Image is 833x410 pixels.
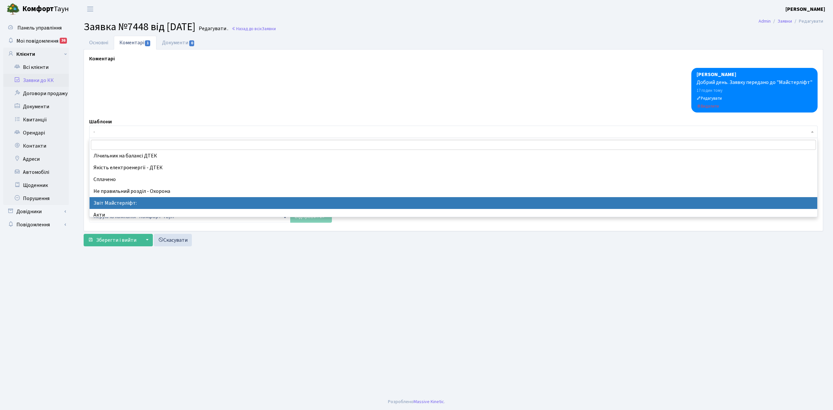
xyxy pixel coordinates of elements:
a: Заявки до КК [3,74,69,87]
a: Видалити [697,102,719,110]
body: Rich Text Area. Press ALT-0 for help. [5,5,722,12]
a: Коментарі [114,36,156,50]
span: - [89,126,818,138]
nav: breadcrumb [749,14,833,28]
span: Панель управління [17,24,62,31]
span: 0 [189,40,194,46]
button: Зберегти і вийти [84,234,141,246]
a: Квитанції [3,113,69,126]
a: Документи [156,36,200,50]
li: Редагувати [792,18,823,25]
div: Добрий день. Заявку передано до "Майстерліфт" [697,78,812,86]
b: [PERSON_NAME] [785,6,825,13]
small: Редагувати . [197,26,228,32]
li: Сплачено [90,174,817,185]
a: Порушення [3,192,69,205]
a: Всі клієнти [3,61,69,74]
span: 1 [145,40,150,46]
li: Не правильний розділ - Охорона [90,185,817,197]
a: Admin [759,18,771,25]
small: 17 годин тому [697,88,722,93]
li: Акти [90,209,817,221]
button: Переключити навігацію [82,4,98,14]
a: Клієнти [3,48,69,61]
a: Довідники [3,205,69,218]
div: 36 [60,38,67,44]
a: Орендарі [3,126,69,139]
span: Зберегти і вийти [96,236,136,244]
a: Адреси [3,153,69,166]
a: Основні [84,36,114,50]
a: Щоденник [3,179,69,192]
li: Звіт Майстерліфт: [90,197,817,209]
span: Заявка №7448 від [DATE] [84,19,195,34]
span: Таун [22,4,69,15]
li: Якість електроенергії - ДТЕК [90,162,817,174]
label: Коментарі [89,55,115,63]
a: Документи [3,100,69,113]
span: - [93,129,809,135]
a: Панель управління [3,21,69,34]
small: Редагувати [697,95,722,101]
li: Лічильник на балансі ДТЕК [90,150,817,162]
a: Скасувати [154,234,192,246]
a: [PERSON_NAME] [785,5,825,13]
a: Massive Kinetic [414,398,444,405]
a: Повідомлення [3,218,69,231]
a: Автомобілі [3,166,69,179]
img: logo.png [7,3,20,16]
small: Видалити [697,103,719,109]
span: Заявки [262,26,276,32]
a: Заявки [778,18,792,25]
b: Комфорт [22,4,54,14]
a: Мої повідомлення36 [3,34,69,48]
div: Розроблено . [388,398,445,405]
span: Мої повідомлення [16,37,58,45]
a: Назад до всіхЗаявки [232,26,276,32]
a: Редагувати [697,94,722,102]
div: [PERSON_NAME] [697,71,812,78]
label: Шаблони [89,118,112,126]
a: Контакти [3,139,69,153]
a: Договори продажу [3,87,69,100]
